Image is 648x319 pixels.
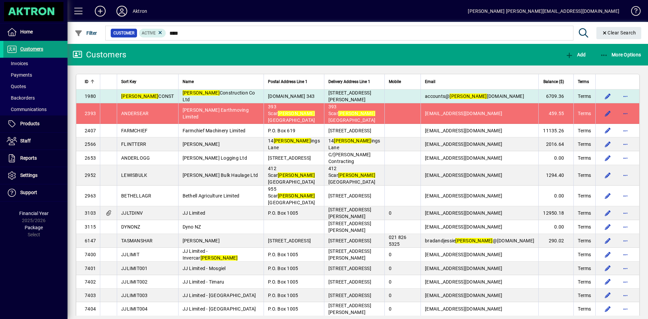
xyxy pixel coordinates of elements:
[578,141,591,148] span: Terms
[328,279,371,285] span: [STREET_ADDRESS]
[200,255,238,261] em: [PERSON_NAME]
[121,266,148,271] span: JJLIMIT001
[183,193,240,198] span: Bethell Agriculture Limited
[538,165,573,186] td: 1294.40
[620,170,631,181] button: More options
[538,151,573,165] td: 0.00
[620,139,631,150] button: More options
[183,78,260,85] div: Name
[75,30,97,36] span: Filter
[328,238,371,243] span: [STREET_ADDRESS]
[121,193,152,198] span: BETHELLAGR
[620,91,631,102] button: More options
[183,172,258,178] span: [PERSON_NAME] Bulk Haulage Ltd
[121,293,148,298] span: JJLIMIT003
[328,221,371,233] span: [STREET_ADDRESS][PERSON_NAME]
[268,238,311,243] span: [STREET_ADDRESS]
[578,93,591,100] span: Terms
[389,266,391,271] span: 0
[274,138,311,143] em: [PERSON_NAME]
[85,238,96,243] span: 6147
[538,186,573,206] td: 0.00
[20,121,39,126] span: Products
[328,303,371,315] span: [STREET_ADDRESS][PERSON_NAME]
[85,78,96,85] div: ID
[578,127,591,134] span: Terms
[183,141,220,147] span: [PERSON_NAME]
[85,210,96,216] span: 3103
[425,210,502,216] span: [EMAIL_ADDRESS][DOMAIN_NAME]
[183,128,246,133] span: Farmchief Machinery Limited
[602,170,613,181] button: Edit
[543,78,570,85] div: Balance ($)
[328,207,371,219] span: [STREET_ADDRESS][PERSON_NAME]
[183,78,194,85] span: Name
[602,108,613,119] button: Edit
[268,138,320,150] span: 14 ings Lane
[268,166,315,185] span: 412 Scar [GEOGRAPHIC_DATA]
[578,78,589,85] span: Terms
[626,1,640,23] a: Knowledge Base
[425,155,502,161] span: [EMAIL_ADDRESS][DOMAIN_NAME]
[425,238,534,243] span: bradandjessie @[DOMAIN_NAME]
[183,279,224,285] span: JJ Limited - Timaru
[121,111,148,116] span: ANDERSEAR
[425,78,435,85] span: Email
[328,166,375,185] span: 412 Scar [GEOGRAPHIC_DATA]
[389,78,417,85] div: Mobile
[578,223,591,230] span: Terms
[183,107,249,119] span: [PERSON_NAME] Earthmoving Limited
[268,293,298,298] span: P.O. Box 1005
[334,138,371,143] em: [PERSON_NAME]
[20,155,37,161] span: Reports
[578,192,591,199] span: Terms
[268,78,307,85] span: Postal Address Line 1
[602,290,613,301] button: Edit
[121,94,158,99] em: [PERSON_NAME]
[425,111,502,116] span: [EMAIL_ADDRESS][DOMAIN_NAME]
[89,5,111,17] button: Add
[602,190,613,201] button: Edit
[121,94,174,99] span: CONST
[328,266,371,271] span: [STREET_ADDRESS]
[20,46,43,52] span: Customers
[602,125,613,136] button: Edit
[602,30,636,35] span: Clear Search
[121,252,139,257] span: JJLIMIT
[85,78,88,85] span: ID
[328,128,371,133] span: [STREET_ADDRESS]
[20,172,37,178] span: Settings
[3,24,67,41] a: Home
[85,293,96,298] span: 7403
[121,155,150,161] span: ANDERLOGG
[85,279,96,285] span: 7402
[602,263,613,274] button: Edit
[278,193,315,198] em: [PERSON_NAME]
[538,89,573,103] td: 6709.36
[111,5,133,17] button: Profile
[85,111,96,116] span: 2393
[113,30,134,36] span: Customer
[425,128,502,133] span: [EMAIL_ADDRESS][DOMAIN_NAME]
[3,69,67,81] a: Payments
[389,210,391,216] span: 0
[389,279,391,285] span: 0
[425,293,502,298] span: [EMAIL_ADDRESS][DOMAIN_NAME]
[620,221,631,232] button: More options
[328,248,371,261] span: [STREET_ADDRESS][PERSON_NAME]
[328,78,370,85] span: Delivery Address Line 1
[3,167,67,184] a: Settings
[620,276,631,287] button: More options
[183,210,206,216] span: JJ Limited
[425,266,502,271] span: [EMAIL_ADDRESS][DOMAIN_NAME]
[578,265,591,272] span: Terms
[538,124,573,137] td: 11135.26
[183,266,226,271] span: JJ Limited - Mosgiel
[3,58,67,69] a: Invoices
[19,211,49,216] span: Financial Year
[602,276,613,287] button: Edit
[596,27,642,39] button: Clear
[425,279,502,285] span: [EMAIL_ADDRESS][DOMAIN_NAME]
[578,251,591,258] span: Terms
[139,29,166,37] mat-chip: Activation Status: Active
